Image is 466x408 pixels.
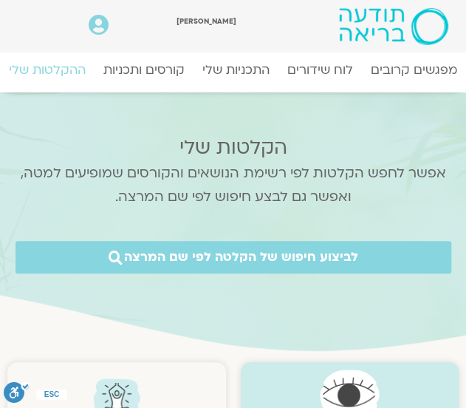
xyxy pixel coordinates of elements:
[16,162,451,208] p: אפשר לחפש הקלטות לפי רשימת הנושאים והקורסים שמופיעים למטה, ואפשר גם לבצע חיפוש לפי שם המרצה.
[16,137,451,159] h2: הקלטות שלי
[95,55,193,85] a: קורסים ותכניות
[193,55,278,85] a: התכניות שלי
[16,241,451,273] a: לביצוע חיפוש של הקלטה לפי שם המרצה
[362,55,466,85] a: מפגשים קרובים
[124,250,358,265] span: לביצוע חיפוש של הקלטה לפי שם המרצה
[278,55,362,85] a: לוח שידורים
[177,16,236,26] span: [PERSON_NAME]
